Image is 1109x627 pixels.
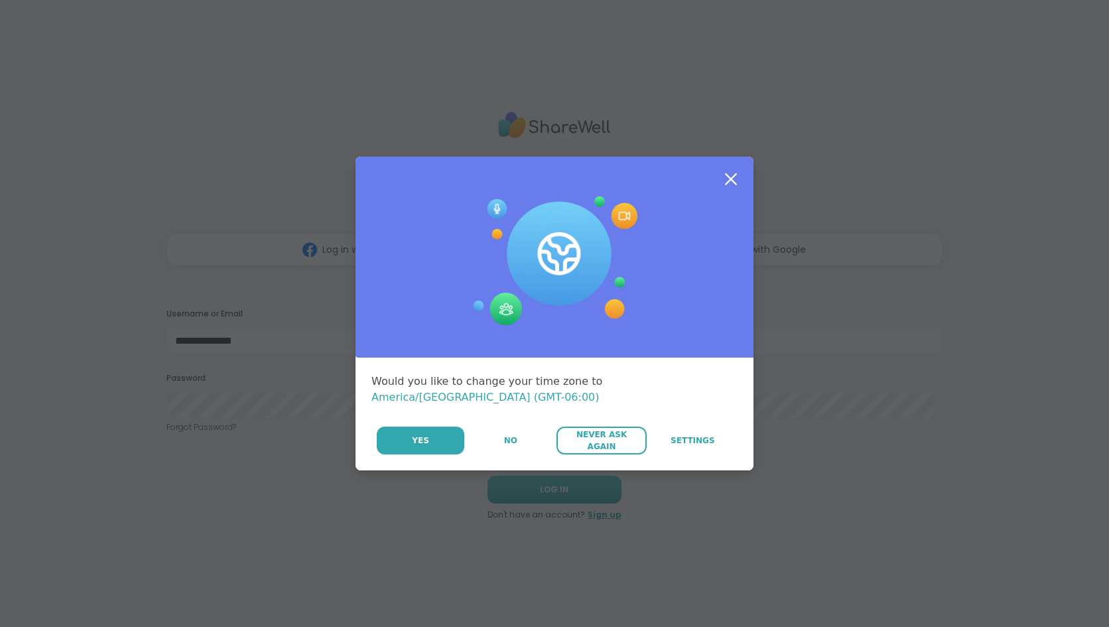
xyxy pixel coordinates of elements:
img: Session Experience [472,196,637,326]
a: Settings [648,427,738,454]
span: Never Ask Again [563,429,639,453]
button: No [466,427,555,454]
button: Yes [377,427,464,454]
span: Yes [412,435,429,447]
span: America/[GEOGRAPHIC_DATA] (GMT-06:00) [371,391,600,403]
span: No [504,435,517,447]
button: Never Ask Again [556,427,646,454]
span: Settings [671,435,715,447]
div: Would you like to change your time zone to [371,374,738,405]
